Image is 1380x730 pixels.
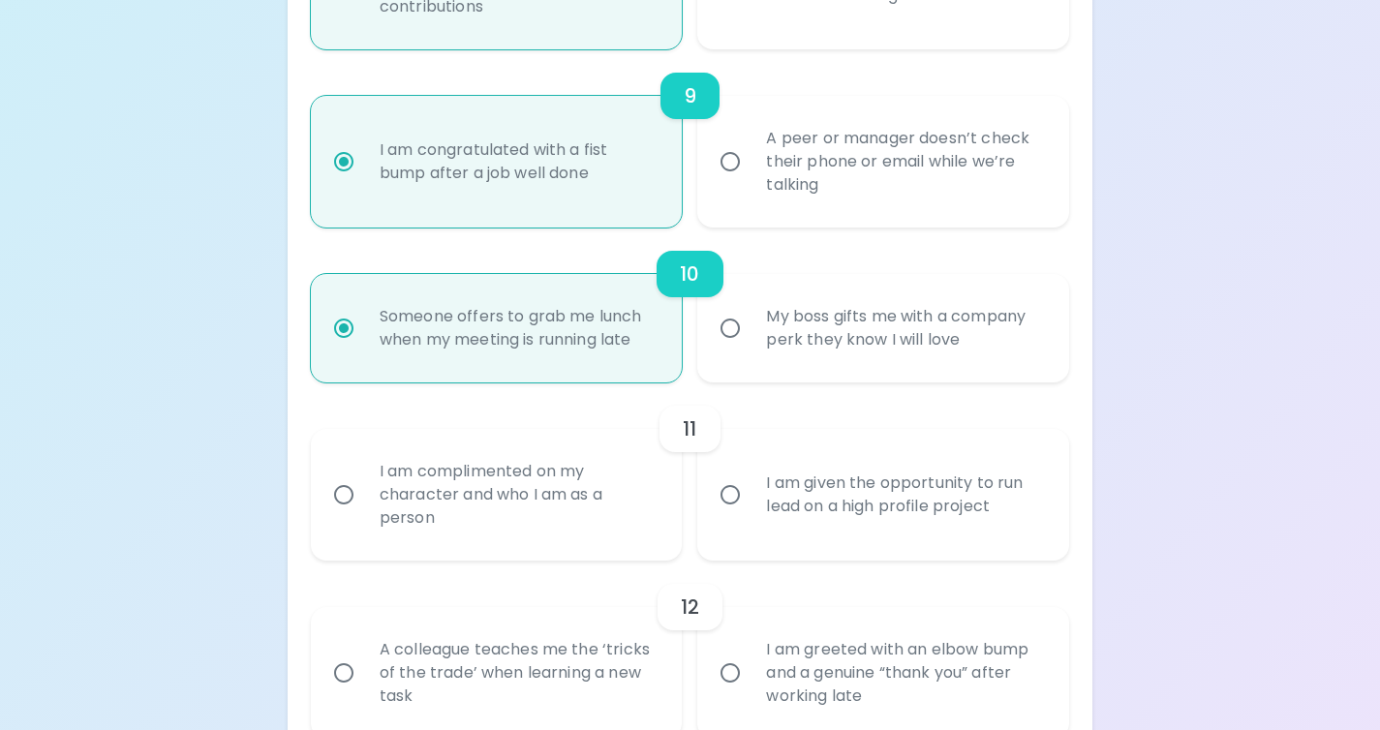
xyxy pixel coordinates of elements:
[681,592,699,623] h6: 12
[751,282,1058,375] div: My boss gifts me with a company perk they know I will love
[751,448,1058,541] div: I am given the opportunity to run lead on a high profile project
[364,437,672,553] div: I am complimented on my character and who I am as a person
[311,228,1069,382] div: choice-group-check
[680,259,699,289] h6: 10
[311,382,1069,561] div: choice-group-check
[683,413,696,444] h6: 11
[684,80,696,111] h6: 9
[364,282,672,375] div: Someone offers to grab me lunch when my meeting is running late
[364,115,672,208] div: I am congratulated with a fist bump after a job well done
[311,49,1069,228] div: choice-group-check
[751,104,1058,220] div: A peer or manager doesn’t check their phone or email while we’re talking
